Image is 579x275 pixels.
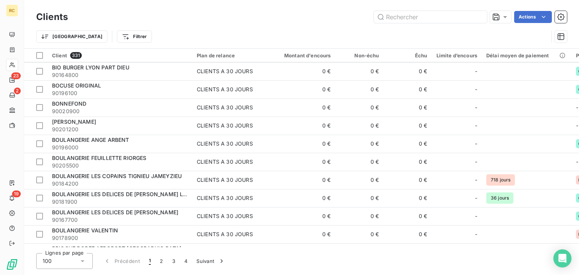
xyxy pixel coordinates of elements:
span: - [475,122,477,129]
span: 90201200 [52,126,188,133]
span: 90196000 [52,144,188,151]
button: Actions [514,11,552,23]
span: BOULANGERIE LES DELICES DE [PERSON_NAME] [52,209,178,215]
span: BOULANGERIE VALENTIN [52,227,118,234]
span: BOCUSE ORIGINAL [52,82,101,89]
span: 90164800 [52,71,188,79]
input: Rechercher [374,11,487,23]
div: Plan de relance [197,52,266,58]
span: 90178900 [52,234,188,242]
td: 0 € [271,243,335,261]
h3: Clients [36,10,68,24]
span: - [475,68,477,75]
td: 0 € [384,135,432,153]
td: 0 € [335,117,384,135]
td: 0 € [335,62,384,80]
div: Non-échu [340,52,379,58]
span: - [475,212,477,220]
span: BOULANGERIE ANGE ARBENT [52,137,129,143]
div: Open Intercom Messenger [553,249,571,267]
span: 718 jours [486,174,515,186]
div: CLIENTS A 30 JOURS [197,212,253,220]
span: 90020900 [52,108,188,115]
td: 0 € [335,207,384,225]
span: - [576,122,578,129]
td: 0 € [335,98,384,117]
td: 0 € [271,225,335,243]
td: 0 € [384,225,432,243]
td: 0 € [271,62,335,80]
span: BOULANGERIE LES COPAINS TIGNIEU JAMEYZIEU [52,173,182,179]
td: 0 € [384,98,432,117]
td: 0 € [384,153,432,171]
td: 0 € [271,189,335,207]
span: BOULANGERIE FEUILLETTE RIORGES [52,155,147,161]
div: Montant d'encours [275,52,331,58]
span: Client [52,52,67,58]
td: 0 € [335,243,384,261]
span: - [576,104,578,111]
td: 0 € [384,117,432,135]
span: 331 [70,52,82,59]
span: 90196100 [52,89,188,97]
div: CLIENTS A 30 JOURS [197,176,253,184]
div: RC [6,5,18,17]
span: 90167700 [52,216,188,224]
td: 0 € [271,135,335,153]
div: CLIENTS A 30 JOURS [197,194,253,202]
button: 4 [180,253,192,269]
span: - [475,104,477,111]
span: 23 [11,72,21,79]
td: 0 € [271,98,335,117]
button: [GEOGRAPHIC_DATA] [36,31,107,43]
div: Échu [388,52,427,58]
button: 1 [144,253,155,269]
span: - [475,230,477,238]
span: - [475,176,477,184]
span: BONNEFOND [52,100,86,107]
td: 0 € [271,153,335,171]
td: 0 € [271,117,335,135]
span: 100 [43,257,52,265]
span: 90205500 [52,162,188,169]
span: - [475,86,477,93]
div: Délai moyen de paiement [486,52,567,58]
td: 0 € [271,207,335,225]
td: 0 € [335,189,384,207]
td: 0 € [335,135,384,153]
img: Logo LeanPay [6,258,18,270]
span: 90184200 [52,180,188,187]
span: 36 jours [486,192,513,204]
span: 19 [12,191,21,197]
td: 0 € [384,80,432,98]
div: CLIENTS A 30 JOURS [197,86,253,93]
td: 0 € [335,171,384,189]
span: 90181900 [52,198,188,206]
span: BIO BURGER LYON PART DIEU [52,64,129,71]
span: 2 [14,88,21,94]
span: BRIOCHE DOREE AEROPORT [GEOGRAPHIC_DATA] [52,245,181,252]
td: 0 € [271,171,335,189]
span: - [475,158,477,166]
span: - [576,158,578,165]
button: 3 [168,253,180,269]
span: 1 [149,257,151,265]
div: CLIENTS A 30 JOURS [197,140,253,147]
td: 0 € [384,171,432,189]
td: 0 € [384,62,432,80]
span: - [475,140,477,147]
td: 0 € [335,153,384,171]
div: Limite d’encours [437,52,477,58]
div: CLIENTS A 30 JOURS [197,230,253,238]
td: 0 € [384,207,432,225]
div: CLIENTS A 30 JOURS [197,104,253,111]
td: 0 € [335,80,384,98]
button: Suivant [192,253,230,269]
span: BOULANGERIE LES DELICES DE [PERSON_NAME] L'HORME [52,191,204,197]
button: Précédent [99,253,144,269]
div: CLIENTS A 30 JOURS [197,68,253,75]
span: - [475,194,477,202]
td: 0 € [335,225,384,243]
button: 2 [155,253,167,269]
button: Filtrer [117,31,152,43]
